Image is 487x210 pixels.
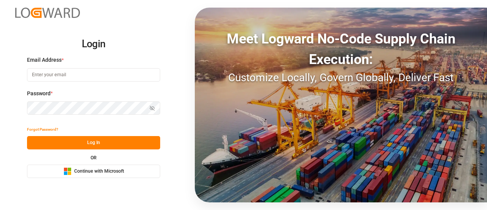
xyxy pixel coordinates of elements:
[91,155,97,160] small: OR
[27,136,160,149] button: Log In
[27,165,160,178] button: Continue with Microsoft
[27,123,58,136] button: Forgot Password?
[15,8,80,18] img: Logward_new_orange.png
[27,56,62,64] span: Email Address
[27,32,160,56] h2: Login
[74,168,124,175] span: Continue with Microsoft
[27,90,51,98] span: Password
[27,68,160,82] input: Enter your email
[195,29,487,70] div: Meet Logward No-Code Supply Chain Execution:
[195,70,487,86] div: Customize Locally, Govern Globally, Deliver Fast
